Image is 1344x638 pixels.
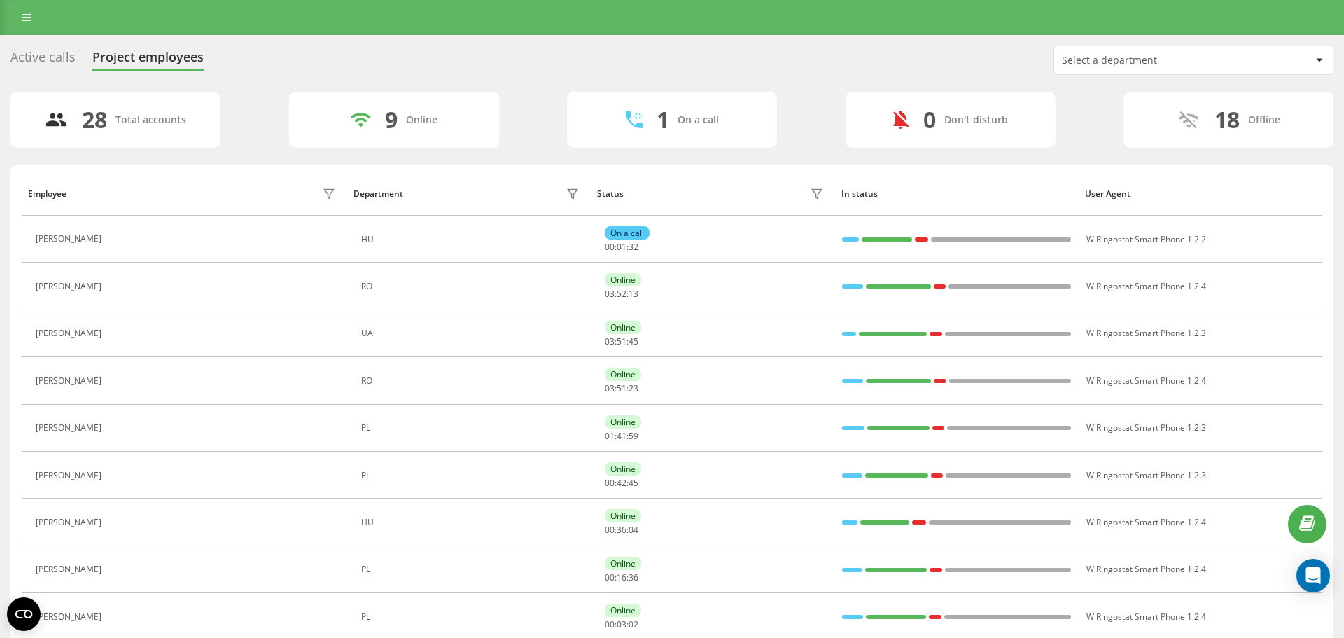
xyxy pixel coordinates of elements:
[605,524,615,536] span: 00
[617,382,626,394] span: 51
[617,241,626,253] span: 01
[605,604,641,617] div: Online
[605,509,641,522] div: Online
[36,471,105,480] div: [PERSON_NAME]
[944,114,1008,126] div: Don't disturb
[605,573,638,583] div: : :
[605,335,615,347] span: 03
[605,431,638,441] div: : :
[605,337,638,347] div: : :
[1086,469,1206,481] span: W Ringostat Smart Phone 1.2.3
[605,226,650,240] div: On a call
[92,50,204,71] div: Project employees
[617,524,626,536] span: 36
[605,288,615,300] span: 03
[1086,422,1206,434] span: W Ringostat Smart Phone 1.2.3
[1214,106,1240,133] div: 18
[605,430,615,442] span: 01
[1086,327,1206,339] span: W Ringostat Smart Phone 1.2.3
[1086,280,1206,292] span: W Ringostat Smart Phone 1.2.4
[10,50,76,71] div: Active calls
[1062,55,1229,67] div: Select a department
[629,571,638,583] span: 36
[36,328,105,338] div: [PERSON_NAME]
[605,241,615,253] span: 00
[629,430,638,442] span: 59
[617,618,626,630] span: 03
[1248,114,1280,126] div: Offline
[605,415,641,429] div: Online
[629,335,638,347] span: 45
[597,189,624,199] div: Status
[361,235,583,244] div: HU
[36,423,105,433] div: [PERSON_NAME]
[1086,611,1206,623] span: W Ringostat Smart Phone 1.2.4
[678,114,719,126] div: On a call
[605,382,615,394] span: 03
[605,477,615,489] span: 00
[361,376,583,386] div: RO
[923,106,936,133] div: 0
[1296,559,1330,592] div: Open Intercom Messenger
[1086,563,1206,575] span: W Ringostat Smart Phone 1.2.4
[36,376,105,386] div: [PERSON_NAME]
[617,288,626,300] span: 52
[841,189,1072,199] div: In status
[617,335,626,347] span: 51
[353,189,403,199] div: Department
[361,564,583,574] div: PL
[361,282,583,291] div: RO
[629,477,638,489] span: 45
[385,106,398,133] div: 9
[605,557,641,570] div: Online
[361,518,583,527] div: HU
[361,328,583,338] div: UA
[617,477,626,489] span: 42
[36,282,105,291] div: [PERSON_NAME]
[629,382,638,394] span: 23
[629,288,638,300] span: 13
[605,571,615,583] span: 00
[7,597,41,631] button: Open CMP widget
[36,518,105,527] div: [PERSON_NAME]
[115,114,186,126] div: Total accounts
[36,612,105,622] div: [PERSON_NAME]
[36,234,105,244] div: [PERSON_NAME]
[1085,189,1316,199] div: User Agent
[657,106,669,133] div: 1
[605,368,641,381] div: Online
[361,612,583,622] div: PL
[1086,516,1206,528] span: W Ringostat Smart Phone 1.2.4
[605,525,638,535] div: : :
[605,620,638,630] div: : :
[605,478,638,488] div: : :
[361,471,583,480] div: PL
[605,321,641,334] div: Online
[629,524,638,536] span: 04
[361,423,583,433] div: PL
[1086,233,1206,245] span: W Ringostat Smart Phone 1.2.2
[605,618,615,630] span: 00
[605,273,641,286] div: Online
[605,384,638,394] div: : :
[629,618,638,630] span: 02
[605,242,638,252] div: : :
[605,462,641,476] div: Online
[82,106,107,133] div: 28
[1086,375,1206,387] span: W Ringostat Smart Phone 1.2.4
[28,189,66,199] div: Employee
[605,289,638,299] div: : :
[406,114,437,126] div: Online
[36,564,105,574] div: [PERSON_NAME]
[617,571,626,583] span: 16
[617,430,626,442] span: 41
[629,241,638,253] span: 32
